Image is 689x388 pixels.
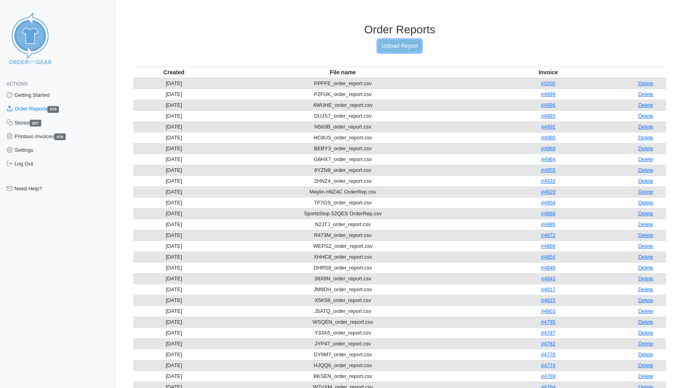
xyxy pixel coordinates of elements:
[133,110,214,121] td: [DATE]
[638,221,653,227] a: Delete
[133,176,214,186] td: [DATE]
[215,121,471,132] td: N563B_order_report.csv
[133,100,214,110] td: [DATE]
[541,178,555,184] a: #4933
[133,121,214,132] td: [DATE]
[215,143,471,154] td: BEBY3_order_report.csv
[541,351,555,357] a: #4778
[133,132,214,143] td: [DATE]
[133,251,214,262] td: [DATE]
[541,124,555,130] a: #4992
[54,133,66,140] span: 676
[133,360,214,371] td: [DATE]
[215,306,471,317] td: J5ATQ_order_report.csv
[638,308,653,314] a: Delete
[541,167,555,173] a: #4955
[471,67,625,78] th: Invoice
[215,371,471,382] td: BKSEN_order_report.csv
[541,297,555,303] a: #4815
[541,254,555,260] a: #4854
[541,145,555,151] a: #4969
[215,230,471,241] td: R473M_order_report.csv
[638,319,653,325] a: Delete
[215,273,471,284] td: 38X6N_order_report.csv
[215,360,471,371] td: HJQQ6_order_report.csv
[541,91,555,97] a: #4999
[133,338,214,349] td: [DATE]
[541,200,555,206] a: #4904
[638,200,653,206] a: Delete
[541,341,555,347] a: #4782
[638,297,653,303] a: Delete
[133,154,214,165] td: [DATE]
[541,243,555,249] a: #4866
[215,89,471,100] td: P2FUK_order_report.csv
[215,132,471,143] td: HC8US_order_report.csv
[541,330,555,336] a: #4787
[541,286,555,292] a: #4817
[541,276,555,282] a: #4843
[638,145,653,151] a: Delete
[215,208,471,219] td: SportsStop 52QES OrderRep.csv
[133,284,214,295] td: [DATE]
[133,23,666,37] h3: Order Reports
[215,67,471,78] th: File name
[133,208,214,219] td: [DATE]
[541,373,555,379] a: #4769
[541,189,555,195] a: #4929
[541,113,555,119] a: #4993
[133,197,214,208] td: [DATE]
[30,120,41,127] span: 507
[133,186,214,197] td: [DATE]
[541,135,555,141] a: #4980
[541,362,555,368] a: #4774
[638,276,653,282] a: Delete
[378,40,421,52] a: Upload Report
[133,349,214,360] td: [DATE]
[638,286,653,292] a: Delete
[541,80,555,86] a: #5000
[215,165,471,176] td: 8YZN8_order_report.csv
[133,317,214,327] td: [DATE]
[638,243,653,249] a: Delete
[133,327,214,338] td: [DATE]
[541,308,555,314] a: #4803
[638,167,653,173] a: Delete
[215,284,471,295] td: JM9DH_order_report.csv
[638,373,653,379] a: Delete
[638,330,653,336] a: Delete
[133,165,214,176] td: [DATE]
[133,143,214,154] td: [DATE]
[215,110,471,121] td: DUJS7_order_report.csv
[215,197,471,208] td: TF7GS_order_report.csv
[638,135,653,141] a: Delete
[215,154,471,165] td: G8HX7_order_report.csv
[215,327,471,338] td: Y33A5_order_report.csv
[638,102,653,108] a: Delete
[541,319,555,325] a: #4795
[133,306,214,317] td: [DATE]
[133,295,214,306] td: [DATE]
[215,295,471,306] td: X5K58_order_report.csv
[6,81,28,87] span: Actions
[638,113,653,119] a: Delete
[133,371,214,382] td: [DATE]
[133,219,214,230] td: [DATE]
[133,230,214,241] td: [DATE]
[638,254,653,260] a: Delete
[215,241,471,251] td: WEPSZ_order_report.csv
[638,341,653,347] a: Delete
[541,210,555,216] a: #4888
[215,186,471,197] td: Meylin H9Z4C OrderRep.csv
[638,210,653,216] a: Delete
[215,176,471,186] td: 2HNZ4_order_report.csv
[638,80,653,86] a: Delete
[133,67,214,78] th: Created
[133,241,214,251] td: [DATE]
[215,219,471,230] td: N2JTJ_order_report.csv
[638,91,653,97] a: Delete
[215,338,471,349] td: JYP47_order_report.csv
[638,124,653,130] a: Delete
[638,178,653,184] a: Delete
[215,78,471,89] td: PPFFE_order_report.csv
